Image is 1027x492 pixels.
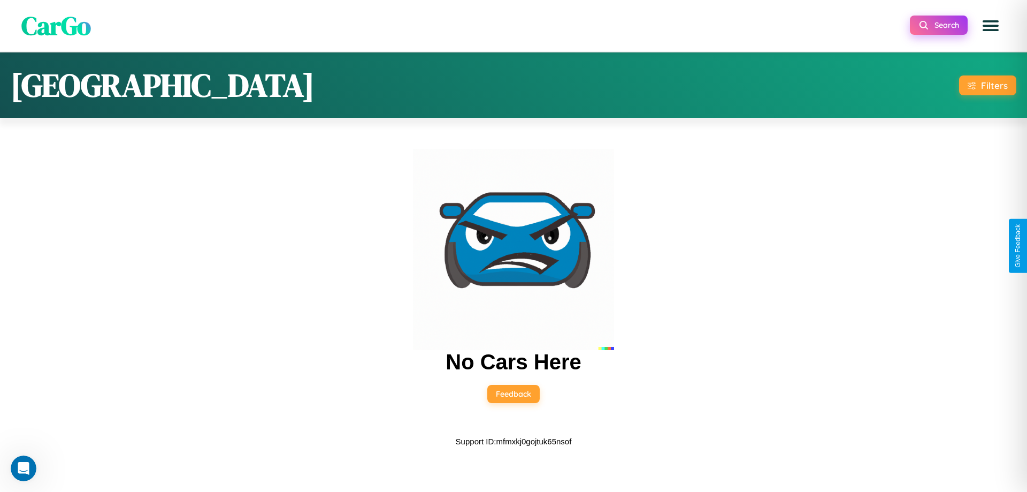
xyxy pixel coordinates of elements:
[413,149,614,350] img: car
[1014,224,1022,268] div: Give Feedback
[11,456,36,481] iframe: Intercom live chat
[11,63,315,107] h1: [GEOGRAPHIC_DATA]
[910,16,968,35] button: Search
[934,20,959,30] span: Search
[959,75,1016,95] button: Filters
[21,8,91,43] span: CarGo
[456,434,572,449] p: Support ID: mfmxkj0gojtuk65nsof
[446,350,581,374] h2: No Cars Here
[487,385,540,403] button: Feedback
[981,80,1008,91] div: Filters
[976,11,1006,41] button: Open menu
